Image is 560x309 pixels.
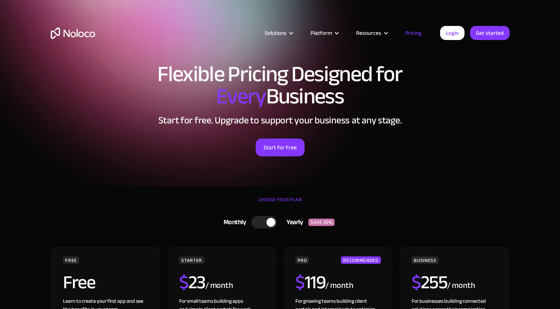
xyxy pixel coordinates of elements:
a: Start for Free [256,139,305,156]
div: CHOOSE YOUR PLAN [51,194,510,213]
div: BUSINESS [412,256,438,264]
div: RECOMMENDED [341,256,380,264]
span: $ [179,265,188,300]
div: FREE [63,256,79,264]
div: Platform [311,28,332,38]
div: Solutions [265,28,286,38]
a: home [51,27,95,39]
a: Get started [470,26,510,40]
div: Resources [347,28,396,38]
h2: 119 [295,273,325,292]
span: $ [412,265,421,300]
div: PRO [295,256,309,264]
a: Login [440,26,465,40]
h2: 23 [179,273,205,292]
div: / month [447,280,475,292]
a: Pricing [396,28,431,38]
div: / month [325,280,353,292]
div: Monthly [214,217,252,228]
h2: Start for free. Upgrade to support your business at any stage. [51,115,510,126]
h1: Flexible Pricing Designed for Business [51,63,510,107]
span: $ [295,265,305,300]
div: SAVE 20% [308,219,335,226]
div: Resources [356,28,381,38]
h2: 255 [412,273,447,292]
div: / month [205,280,233,292]
div: Yearly [277,217,308,228]
span: Every [216,76,266,117]
div: STARTER [179,256,204,264]
div: Solutions [255,28,301,38]
h2: Free [63,273,95,292]
div: Platform [301,28,347,38]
